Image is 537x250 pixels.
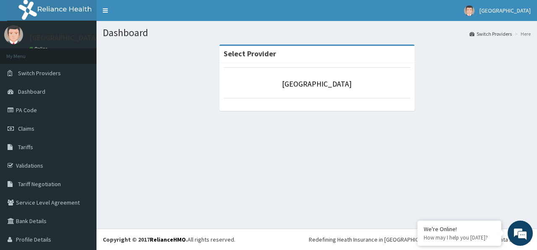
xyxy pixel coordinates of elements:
span: Tariffs [18,143,33,151]
div: We're Online! [424,225,495,233]
span: Switch Providers [18,69,61,77]
img: User Image [464,5,474,16]
strong: Copyright © 2017 . [103,236,188,243]
div: Redefining Heath Insurance in [GEOGRAPHIC_DATA] using Telemedicine and Data Science! [309,235,531,244]
img: User Image [4,25,23,44]
p: How may I help you today? [424,234,495,241]
footer: All rights reserved. [96,229,537,250]
h1: Dashboard [103,27,531,38]
span: [GEOGRAPHIC_DATA] [480,7,531,14]
a: [GEOGRAPHIC_DATA] [282,79,352,89]
span: Dashboard [18,88,45,95]
span: Tariff Negotiation [18,180,61,188]
p: [GEOGRAPHIC_DATA] [29,34,99,42]
strong: Select Provider [224,49,276,58]
a: Online [29,46,50,52]
a: RelianceHMO [150,236,186,243]
span: Claims [18,125,34,132]
li: Here [513,30,531,37]
a: Switch Providers [469,30,512,37]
